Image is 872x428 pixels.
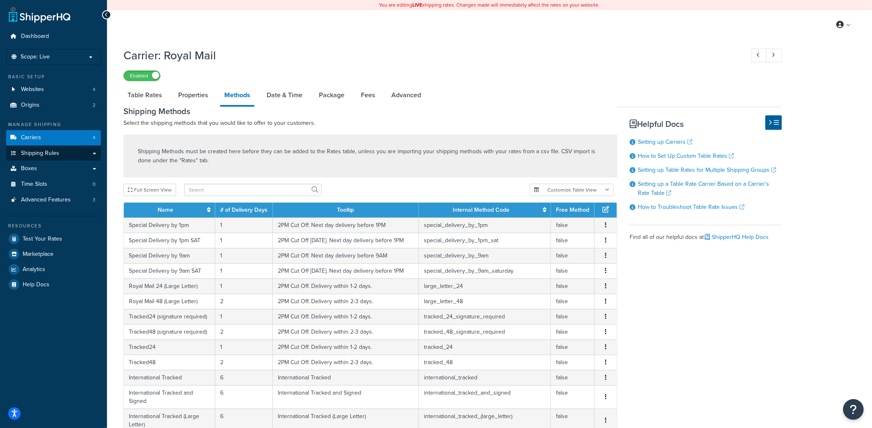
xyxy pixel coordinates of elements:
td: false [551,339,595,355]
td: International Tracked and Signed [273,385,419,409]
td: 2PM Cut Off. Delivery within 1-2 days. [273,309,419,324]
div: Manage Shipping [6,121,101,128]
td: tracked_24 [419,339,551,355]
div: Find all of our helpful docs at: [630,225,782,243]
span: Advanced Features [21,196,71,203]
li: Shipping Rules [6,146,101,161]
td: 6 [215,385,273,409]
td: International Tracked [273,370,419,385]
span: Scope: Live [21,54,50,61]
a: Origins2 [6,98,101,113]
td: special_delivery_by_1pm_sat [419,233,551,248]
td: International Tracked and Signed [124,385,215,409]
th: Free Method [551,203,595,218]
a: Date & Time [263,85,307,105]
td: false [551,324,595,339]
button: Customize Table View [530,184,614,196]
td: international_tracked [419,370,551,385]
label: Enabled [124,71,160,81]
span: Boxes [21,165,37,172]
button: Full Screen View [123,184,176,196]
td: large_letter_48 [419,294,551,309]
a: Name [158,206,174,214]
td: false [551,263,595,278]
td: 2PM Cut Off. Delivery within 1-2 days. [273,278,419,294]
td: false [551,370,595,385]
td: Tracked48 (signature required) [124,324,215,339]
a: Fees [357,85,379,105]
td: false [551,218,595,233]
td: large_letter_24 [419,278,551,294]
td: tracked_24_signature_required [419,309,551,324]
td: 1 [215,233,273,248]
span: 4 [93,86,95,93]
td: Special Delivery by 1pm SAT [124,233,215,248]
li: Marketplace [6,247,101,262]
td: 2PM Cut Off. Delivery within 1-2 days. [273,339,419,355]
a: Setting up a Table Rate Carrier Based on a Carrier's Rate Table [638,180,769,197]
span: Test Your Rates [23,236,62,243]
td: Special Delivery by 1pm [124,218,215,233]
td: 2PM Cut Off [DATE]. Next day delivery before 1PM [273,263,419,278]
th: # of Delivery Days [215,203,273,218]
a: Test Your Rates [6,232,101,246]
td: tracked_48 [419,355,551,370]
td: false [551,278,595,294]
a: Previous Record [751,49,767,62]
a: Package [315,85,349,105]
td: Special Delivery by 9am SAT [124,263,215,278]
td: 1 [215,218,273,233]
a: Help Docs [6,277,101,292]
td: 1 [215,278,273,294]
li: Websites [6,82,101,97]
td: false [551,233,595,248]
td: International Tracked [124,370,215,385]
li: Dashboard [6,29,101,44]
a: Boxes [6,161,101,176]
span: Time Slots [21,181,47,188]
a: Next Record [766,49,782,62]
td: 1 [215,263,273,278]
input: Search [184,184,322,196]
td: false [551,309,595,324]
h3: Helpful Docs [630,119,782,129]
a: Methods [220,85,254,107]
span: Analytics [23,266,45,273]
span: Origins [21,102,40,109]
td: false [551,385,595,409]
p: Shipping Methods must be created here before they can be added to the Rates table, unless you are... [138,147,603,165]
button: Hide Help Docs [765,115,782,130]
td: false [551,355,595,370]
div: Basic Setup [6,73,101,80]
td: 1 [215,248,273,263]
td: 6 [215,370,273,385]
td: tracked_48_signature_required [419,324,551,339]
span: Help Docs [23,281,49,288]
a: Setting up Carriers [638,138,692,146]
td: 2 [215,324,273,339]
td: 1 [215,339,273,355]
td: international_tracked_and_signed [419,385,551,409]
div: Resources [6,222,101,229]
td: Tracked24 [124,339,215,355]
b: LIVE [413,1,423,9]
li: Time Slots [6,177,101,192]
td: 2PM Cut Off [DATE]. Next day delivery before 1PM [273,233,419,248]
p: Select the shipping methods that you would like to offer to your customers. [123,118,617,128]
td: special_delivery_by_9am_saturday [419,263,551,278]
span: Shipping Rules [21,150,59,157]
td: special_delivery_by_1pm [419,218,551,233]
td: Tracked48 [124,355,215,370]
span: Marketplace [23,251,53,258]
a: Analytics [6,262,101,277]
th: Tooltip [273,203,419,218]
span: 2 [93,102,95,109]
td: Special Delivery by 9am [124,248,215,263]
td: special_delivery_by_9am [419,248,551,263]
span: 4 [93,134,95,141]
td: Royal Mail 24 (Large Letter) [124,278,215,294]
